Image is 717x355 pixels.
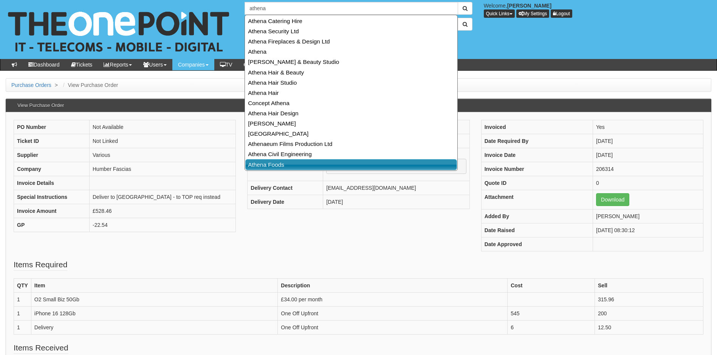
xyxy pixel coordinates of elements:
td: 545 [508,307,595,321]
td: 200 [595,307,703,321]
a: My Settings [516,9,550,18]
td: 206314 [593,162,703,176]
th: Delivery Contact [248,181,323,195]
a: Athenaeum Films Production Ltd [246,139,457,149]
td: [DATE] [323,195,469,209]
a: Reports [98,59,138,70]
td: [DATE] [593,134,703,148]
th: Item [31,279,278,293]
a: Athena Hair Studio [246,78,457,88]
a: Athena Hair [246,88,457,98]
th: Supplier [14,148,90,162]
th: Date Raised [481,223,593,237]
th: Delivery Date [248,195,323,209]
a: [GEOGRAPHIC_DATA] [246,129,457,139]
a: Athena Civil Engineering [246,149,457,159]
a: Tickets [65,59,98,70]
td: [DATE] [593,148,703,162]
a: Athena Hair & Beauty [246,67,457,78]
td: -22.54 [90,218,236,232]
th: Company [14,162,90,176]
td: £34.00 per month [278,293,508,307]
td: £528.46 [90,204,236,218]
h3: View Purchase Order [14,99,68,112]
span: > [53,82,60,88]
td: Various [90,148,236,162]
a: Athena Hair Design [246,108,457,118]
td: iPhone 16 128Gb [31,307,278,321]
a: [PERSON_NAME] & Beauty Studio [246,57,457,67]
a: OOH [238,59,266,70]
a: Purchase Orders [11,82,51,88]
a: [PERSON_NAME] [246,118,457,129]
a: Athena Fireplaces & Design Ltd [246,36,457,47]
td: 0 [593,176,703,190]
th: Invoice Amount [14,204,90,218]
legend: Items Received [14,342,68,354]
th: Quote ID [481,176,593,190]
td: O2 Small Biz 50Gb [31,293,278,307]
a: Companies [172,59,214,70]
td: Humber Fascias [90,162,236,176]
td: Delivery [31,321,278,335]
legend: Items Required [14,259,67,271]
a: Users [138,59,172,70]
a: Athena Foods [245,159,457,170]
td: 12.50 [595,321,703,335]
input: Search Companies [245,2,458,15]
th: Invoice Details [14,176,90,190]
li: View Purchase Order [61,81,118,89]
a: Logout [551,9,572,18]
th: Special Instructions [14,190,90,204]
a: Concept Athena [246,98,457,108]
th: Cost [508,279,595,293]
td: Not Available [90,120,236,134]
a: Athena [246,47,457,57]
th: Invoice Number [481,162,593,176]
th: GP [14,218,90,232]
div: Welcome, [478,2,717,18]
td: 1 [14,293,31,307]
th: Added By [481,209,593,223]
th: QTY [14,279,31,293]
th: Invoice Date [481,148,593,162]
th: Ticket ID [14,134,90,148]
th: Date Required By [481,134,593,148]
a: Dashboard [23,59,65,70]
th: Attachment [481,190,593,209]
td: One Off Upfront [278,307,508,321]
td: [DATE] 08:30:12 [593,223,703,237]
td: 1 [14,307,31,321]
td: Not Linked [90,134,236,148]
th: Invoiced [481,120,593,134]
a: TV [214,59,238,70]
button: Quick Links [484,9,515,18]
th: Date Approved [481,237,593,251]
th: Sell [595,279,703,293]
td: 315.96 [595,293,703,307]
a: Download [596,193,629,206]
td: 1 [14,321,31,335]
th: PO Number [14,120,90,134]
a: Athena Catering Hire [246,16,457,26]
td: Deliver to [GEOGRAPHIC_DATA] - to TOP req instead [90,190,236,204]
td: Yes [593,120,703,134]
th: Description [278,279,508,293]
a: Athena Security Ltd [246,26,457,36]
td: 6 [508,321,595,335]
td: [PERSON_NAME] [593,209,703,223]
b: [PERSON_NAME] [507,3,551,9]
td: One Off Upfront [278,321,508,335]
td: [EMAIL_ADDRESS][DOMAIN_NAME] [323,181,469,195]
